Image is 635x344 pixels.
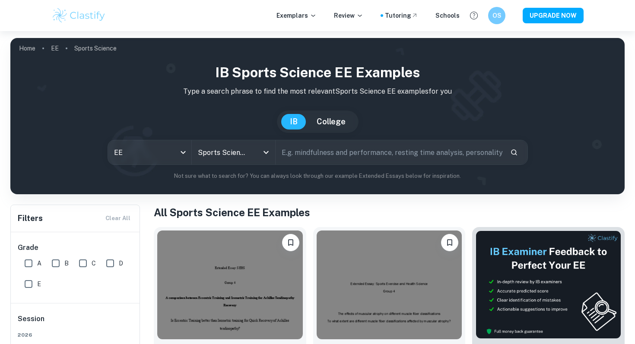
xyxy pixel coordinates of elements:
[51,7,106,24] img: Clastify logo
[281,114,306,129] button: IB
[17,172,618,180] p: Not sure what to search for? You can always look through our example Extended Essays below for in...
[435,11,460,20] a: Schools
[119,259,123,268] span: D
[476,230,621,339] img: Thumbnail
[334,11,363,20] p: Review
[385,11,418,20] a: Tutoring
[19,42,35,54] a: Home
[492,11,502,20] h6: OS
[51,42,59,54] a: EE
[488,7,505,24] button: OS
[157,230,303,339] img: Sports Science EE example thumbnail: Is Eccentric Training better than Isomet
[507,145,521,160] button: Search
[467,8,481,23] button: Help and Feedback
[441,234,458,251] button: Bookmark
[154,205,625,220] h1: All Sports Science EE Examples
[17,86,618,97] p: Type a search phrase to find the most relevant Sports Science EE examples for you
[64,259,69,268] span: B
[282,234,299,251] button: Bookmark
[18,212,43,224] h6: Filters
[18,243,133,253] h6: Grade
[276,11,317,20] p: Exemplars
[37,259,41,268] span: A
[108,140,191,164] div: EE
[276,140,503,164] input: E.g. mindfulness and performance, resting time analysis, personality and sport...
[17,62,618,83] h1: IB Sports Science EE examples
[74,44,117,53] p: Sports Science
[317,230,462,339] img: Sports Science EE example thumbnail: To what extent are different muscle fibe
[37,279,41,289] span: E
[18,314,133,331] h6: Session
[10,38,625,194] img: profile cover
[92,259,96,268] span: C
[523,8,584,23] button: UPGRADE NOW
[18,331,133,339] span: 2026
[308,114,354,129] button: College
[260,146,272,158] button: Open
